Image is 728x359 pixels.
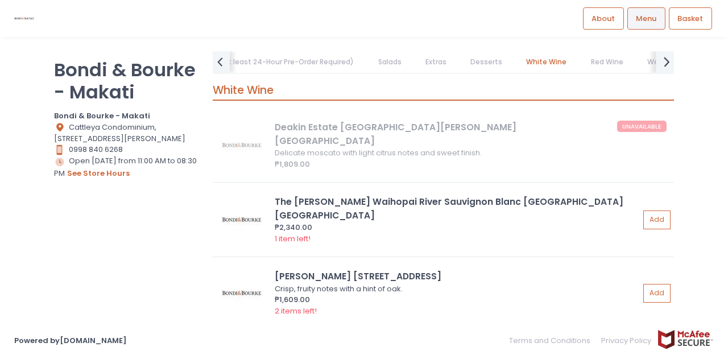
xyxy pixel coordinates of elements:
b: Bondi & Bourke - Makati [54,110,150,121]
div: Open [DATE] from 11:00 AM to 08:30 PM [54,155,198,179]
div: Crisp, fruity notes with a hint of oak. [275,283,636,295]
span: 2 items left! [275,306,317,316]
a: Powered by[DOMAIN_NAME] [14,335,127,346]
a: Desserts [460,51,514,73]
img: Leonard 116 Chardonnay NSW Australia 2023 [216,276,267,310]
a: Red Wine [580,51,634,73]
button: see store hours [67,167,130,180]
a: Privacy Policy [596,329,657,352]
a: Feasts at Home (At least 24-Hour Pre-Order Required) [151,51,365,73]
div: The [PERSON_NAME] Waihopai River Sauvignon Blanc [GEOGRAPHIC_DATA] [GEOGRAPHIC_DATA] [275,195,639,222]
a: Terms and Conditions [509,329,596,352]
span: Menu [636,13,656,24]
a: Water [636,51,680,73]
a: Menu [627,7,665,29]
div: ₱1,609.00 [275,294,639,306]
img: logo [14,9,34,28]
div: ₱2,340.00 [275,222,639,233]
a: Salads [367,51,412,73]
a: About [583,7,624,29]
span: About [591,13,615,24]
span: Basket [677,13,703,24]
img: mcafee-secure [657,329,714,349]
img: The Ned Waihopai River Sauvignon Blanc Malborough New Zealand [216,203,267,237]
button: Add [643,284,671,303]
div: [PERSON_NAME] [STREET_ADDRESS] [275,270,639,283]
span: 1 item left! [275,233,311,244]
span: White Wine [213,82,274,98]
a: White Wine [515,51,578,73]
a: Extras [414,51,457,73]
button: Add [643,211,671,229]
div: Cattleya Condominium, [STREET_ADDRESS][PERSON_NAME] [54,122,198,145]
div: 0998 840 6268 [54,144,198,155]
p: Bondi & Bourke - Makati [54,59,198,103]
